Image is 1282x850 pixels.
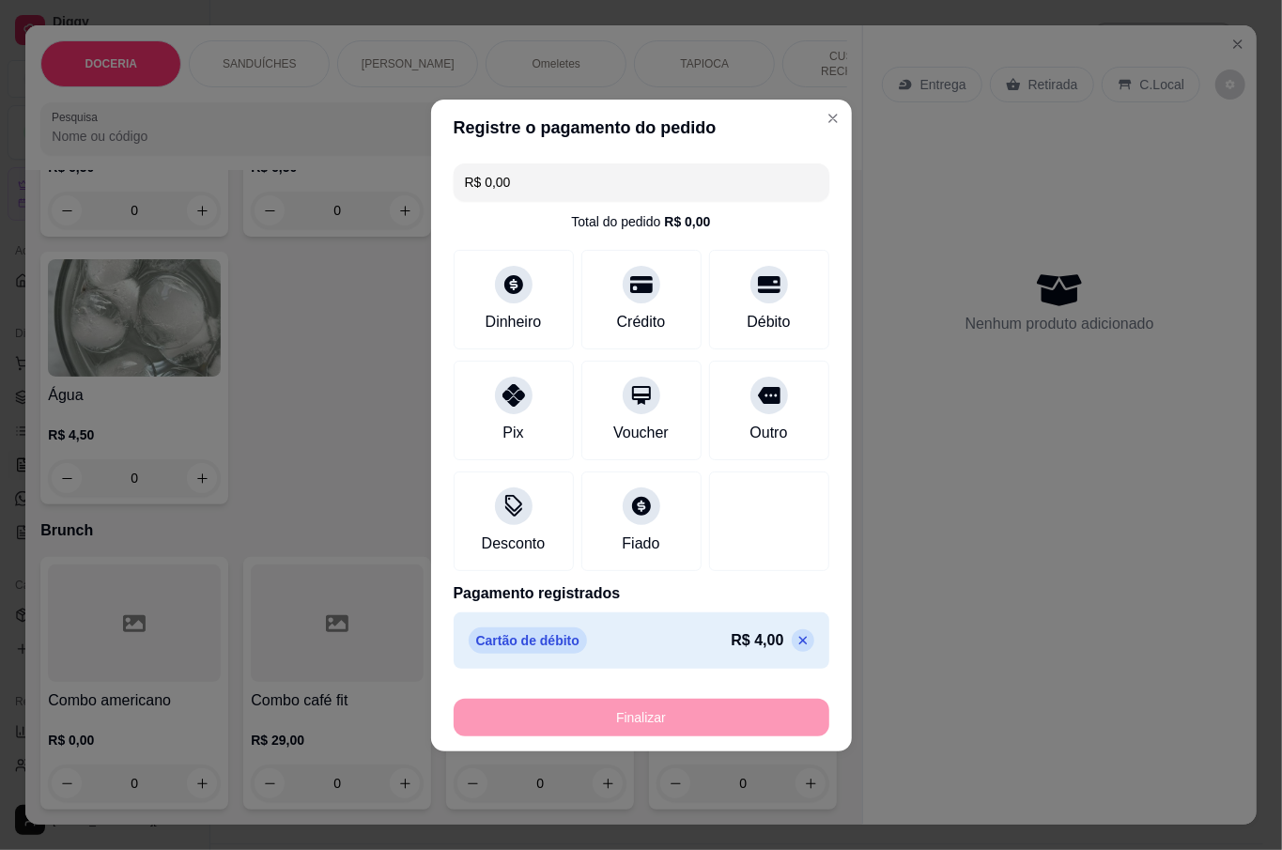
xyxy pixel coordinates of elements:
[731,629,783,652] p: R$ 4,00
[502,422,523,444] div: Pix
[482,533,546,555] div: Desconto
[465,163,818,201] input: Ex.: hambúrguer de cordeiro
[486,311,542,333] div: Dinheiro
[749,422,787,444] div: Outro
[431,100,852,156] header: Registre o pagamento do pedido
[664,212,710,231] div: R$ 0,00
[613,422,669,444] div: Voucher
[454,582,829,605] p: Pagamento registrados
[469,627,587,654] p: Cartão de débito
[571,212,710,231] div: Total do pedido
[818,103,848,133] button: Close
[622,533,659,555] div: Fiado
[747,311,790,333] div: Débito
[617,311,666,333] div: Crédito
